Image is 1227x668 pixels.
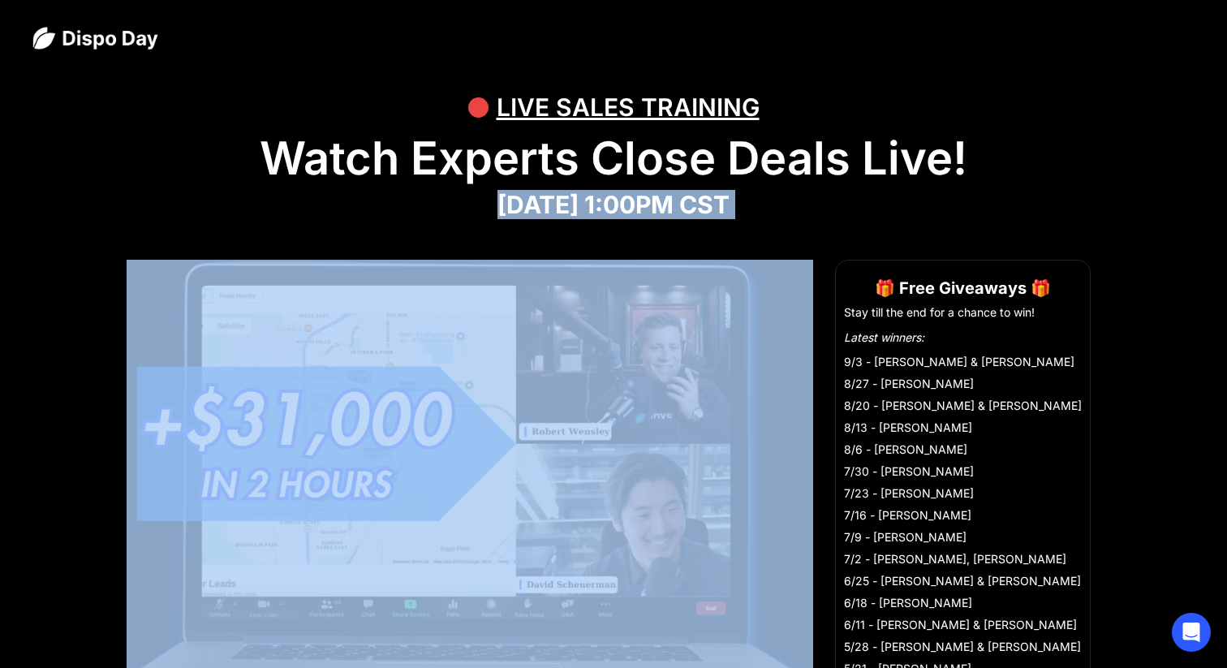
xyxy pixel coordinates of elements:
[497,190,730,219] strong: [DATE] 1:00PM CST
[844,330,924,344] em: Latest winners:
[1172,613,1211,652] div: Open Intercom Messenger
[875,278,1051,298] strong: 🎁 Free Giveaways 🎁
[844,304,1082,321] li: Stay till the end for a chance to win!
[497,83,760,131] div: LIVE SALES TRAINING
[32,131,1195,186] h1: Watch Experts Close Deals Live!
